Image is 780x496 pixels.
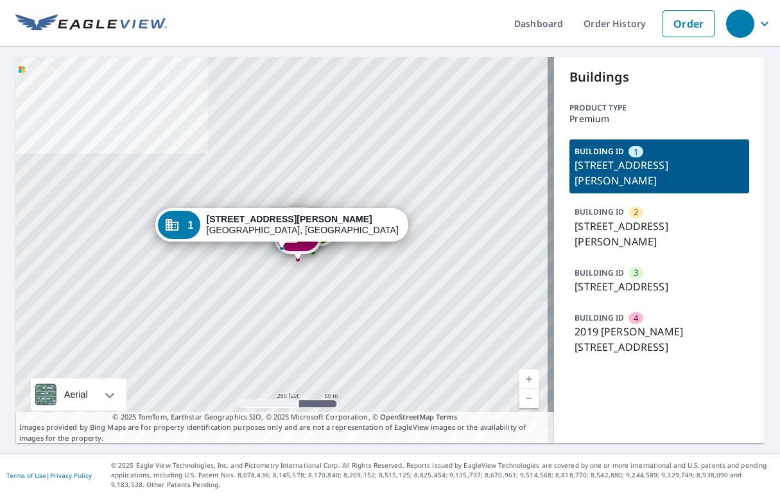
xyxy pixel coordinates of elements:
a: OpenStreetMap [380,412,434,421]
span: 1 [634,146,638,158]
span: 3 [634,267,638,279]
a: Current Level 17, Zoom In [519,369,539,389]
p: Images provided by Bing Maps are for property identification purposes only and are not a represen... [15,412,554,444]
span: © 2025 TomTom, Earthstar Geographics SIO, © 2025 Microsoft Corporation, © [112,412,457,423]
span: 4 [634,312,638,324]
img: EV Logo [15,14,167,33]
p: [STREET_ADDRESS][PERSON_NAME] [575,157,744,188]
div: Aerial [31,378,126,411]
p: | [6,472,92,479]
a: Order [663,10,715,37]
span: 2 [634,206,638,218]
p: [STREET_ADDRESS][PERSON_NAME] [575,218,744,249]
strong: [STREET_ADDRESS][PERSON_NAME] [207,214,372,224]
div: Aerial [60,378,92,411]
p: BUILDING ID [575,206,624,217]
p: [STREET_ADDRESS] [575,279,744,294]
a: Terms [436,412,457,421]
p: Premium [569,114,749,124]
div: [GEOGRAPHIC_DATA], [GEOGRAPHIC_DATA] 97209 [207,214,399,236]
p: Buildings [569,67,749,87]
p: BUILDING ID [575,146,624,157]
a: Privacy Policy [50,471,92,480]
p: 2019 [PERSON_NAME][STREET_ADDRESS] [575,324,744,355]
a: Current Level 17, Zoom Out [519,389,539,408]
div: Dropped pin, building 1, Commercial property, 2029 NW Irving St Portland, OR 97209 [155,208,408,248]
a: Terms of Use [6,471,46,480]
span: 1 [187,220,193,230]
p: © 2025 Eagle View Technologies, Inc. and Pictometry International Corp. All Rights Reserved. Repo... [111,461,774,490]
p: Product type [569,102,749,114]
p: BUILDING ID [575,312,624,323]
p: BUILDING ID [575,267,624,278]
